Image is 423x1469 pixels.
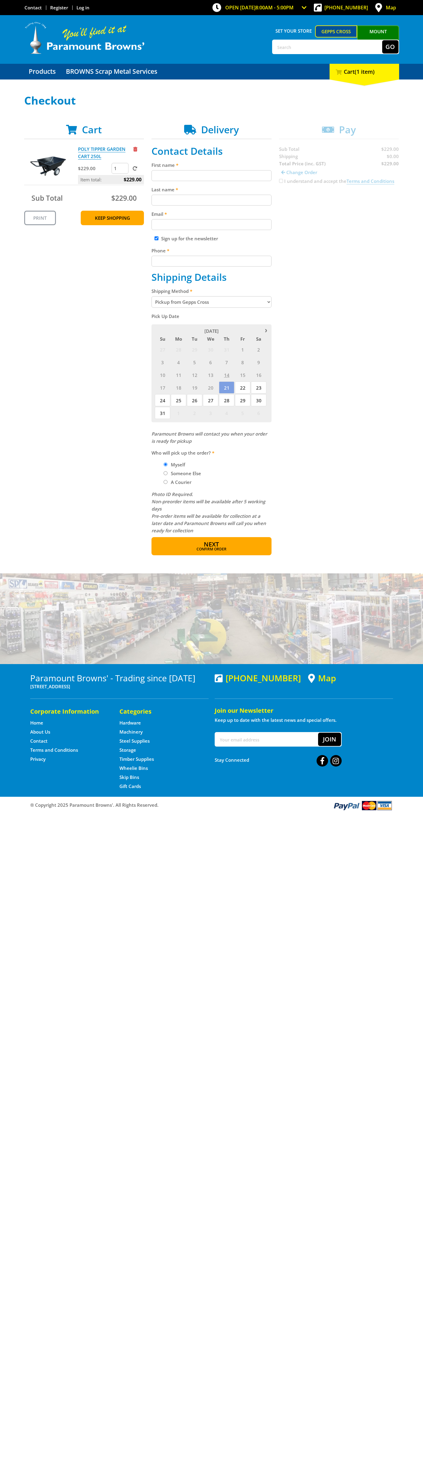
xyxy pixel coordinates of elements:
[333,800,393,811] img: PayPal, Mastercard, Visa accepted
[219,407,234,419] span: 4
[119,774,139,780] a: Go to the Skip Bins page
[330,64,399,79] div: Cart
[151,449,272,456] label: Who will pick up the order?
[30,738,47,744] a: Go to the Contact page
[235,394,250,406] span: 29
[151,256,272,267] input: Please enter your telephone number.
[30,707,107,716] h5: Corporate Information
[151,161,272,169] label: First name
[81,211,144,225] a: Keep Shopping
[171,369,186,381] span: 11
[151,313,272,320] label: Pick Up Date
[382,40,399,54] button: Go
[235,369,250,381] span: 15
[24,95,399,107] h1: Checkout
[50,5,68,11] a: Go to the registration page
[24,64,60,79] a: Go to the Products page
[155,394,170,406] span: 24
[251,394,266,406] span: 30
[151,145,272,157] h2: Contact Details
[119,747,136,753] a: Go to the Storage page
[203,407,218,419] span: 3
[187,394,202,406] span: 26
[201,123,239,136] span: Delivery
[251,343,266,355] span: 2
[151,219,272,230] input: Please enter your email address.
[203,381,218,394] span: 20
[30,683,209,690] p: [STREET_ADDRESS]
[219,356,234,368] span: 7
[273,40,382,54] input: Search
[251,381,266,394] span: 23
[82,123,102,136] span: Cart
[251,356,266,368] span: 9
[24,800,399,811] div: ® Copyright 2025 Paramount Browns'. All Rights Reserved.
[155,356,170,368] span: 3
[219,335,234,343] span: Th
[203,335,218,343] span: We
[78,165,110,172] p: $229.00
[215,733,318,746] input: Your email address
[119,783,141,790] a: Go to the Gift Cards page
[151,287,272,295] label: Shipping Method
[169,459,187,470] label: Myself
[215,753,342,767] div: Stay Connected
[78,146,125,160] a: POLY TIPPER GARDEN CART 250L
[30,756,46,762] a: Go to the Privacy page
[30,673,209,683] h3: Paramount Browns' - Trading since [DATE]
[187,356,202,368] span: 5
[155,381,170,394] span: 17
[203,394,218,406] span: 27
[151,296,272,308] select: Please select a shipping method.
[315,25,357,37] a: Gepps Cross
[119,720,141,726] a: Go to the Hardware page
[251,369,266,381] span: 16
[151,431,267,444] em: Paramount Browns will contact you when your order is ready for pickup
[119,729,143,735] a: Go to the Machinery page
[215,716,393,724] p: Keep up to date with the latest news and special offers.
[155,343,170,355] span: 27
[215,706,393,715] h5: Join our Newsletter
[235,381,250,394] span: 22
[31,193,63,203] span: Sub Total
[151,247,272,254] label: Phone
[151,186,272,193] label: Last name
[235,407,250,419] span: 5
[187,381,202,394] span: 19
[171,381,186,394] span: 18
[164,547,259,551] span: Confirm order
[235,356,250,368] span: 8
[251,335,266,343] span: Sa
[225,4,294,11] span: OPEN [DATE]
[155,407,170,419] span: 31
[171,407,186,419] span: 1
[255,4,294,11] span: 8:00am - 5:00pm
[171,343,186,355] span: 28
[133,146,137,152] a: Remove from cart
[24,21,145,55] img: Paramount Browns'
[235,343,250,355] span: 1
[219,394,234,406] span: 28
[119,738,150,744] a: Go to the Steel Supplies page
[124,175,142,184] span: $229.00
[187,407,202,419] span: 2
[111,193,137,203] span: $229.00
[219,343,234,355] span: 31
[30,145,66,182] img: POLY TIPPER GARDEN CART 250L
[187,343,202,355] span: 29
[203,343,218,355] span: 30
[161,235,218,242] label: Sign up for the newsletter
[318,733,341,746] button: Join
[155,369,170,381] span: 10
[76,5,89,11] a: Log in
[357,25,399,48] a: Mount [PERSON_NAME]
[169,477,194,487] label: A Courier
[171,356,186,368] span: 4
[187,335,202,343] span: Tu
[155,335,170,343] span: Su
[30,747,78,753] a: Go to the Terms and Conditions page
[235,335,250,343] span: Fr
[24,5,42,11] a: Go to the Contact page
[30,720,43,726] a: Go to the Home page
[203,356,218,368] span: 6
